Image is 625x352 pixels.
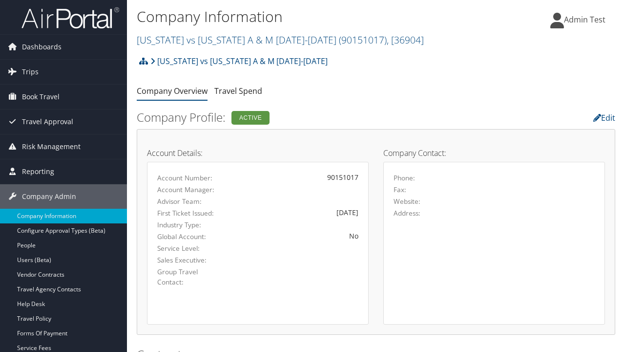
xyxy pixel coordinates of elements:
label: Advisor Team: [157,197,214,206]
div: [DATE] [229,207,358,218]
span: Book Travel [22,85,60,109]
label: Website: [394,197,420,206]
label: First Ticket Issued: [157,208,214,218]
label: Global Account: [157,232,214,242]
a: Edit [593,112,615,123]
label: Phone: [394,173,415,183]
label: Account Number: [157,173,214,183]
a: Company Overview [137,86,208,96]
span: Risk Management [22,134,81,159]
h4: Account Details: [147,149,369,157]
div: Active [231,111,270,125]
span: Admin Test [564,14,605,25]
label: Group Travel Contact: [157,267,214,287]
span: Reporting [22,159,54,184]
h2: Company Profile: [137,109,451,126]
span: ( 90151017 ) [339,33,387,46]
div: No [229,231,358,241]
div: 90151017 [229,172,358,182]
span: Company Admin [22,184,76,209]
label: Fax: [394,185,406,195]
label: Address: [394,208,420,218]
span: Trips [22,60,39,84]
span: Travel Approval [22,110,73,134]
a: [US_STATE] vs [US_STATE] A & M [DATE]-[DATE] [150,51,328,71]
h4: Company Contact: [383,149,605,157]
label: Sales Executive: [157,255,214,265]
h1: Company Information [137,6,456,27]
label: Industry Type: [157,220,214,230]
label: Service Level: [157,243,214,253]
span: Dashboards [22,35,62,59]
img: airportal-logo.png [21,6,119,29]
span: , [ 36904 ] [387,33,424,46]
a: Travel Spend [214,86,262,96]
a: [US_STATE] vs [US_STATE] A & M [DATE]-[DATE] [137,33,424,46]
label: Account Manager: [157,185,214,195]
a: Admin Test [550,5,615,34]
